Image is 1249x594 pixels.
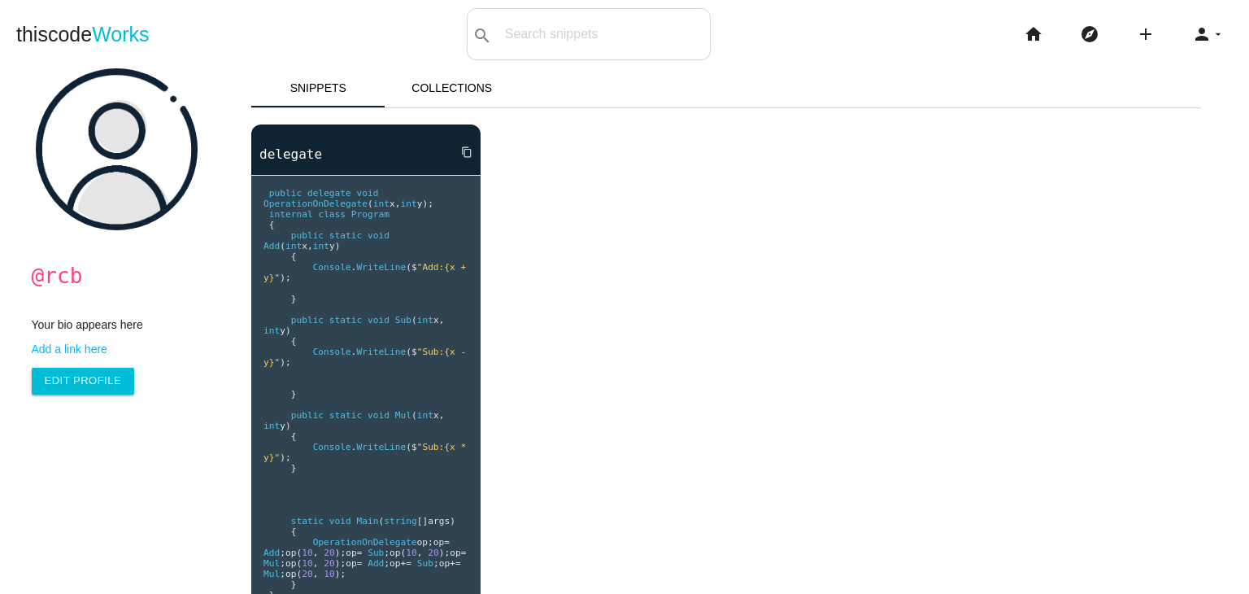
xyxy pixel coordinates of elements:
span: Console [313,347,351,357]
span: { [291,526,297,537]
span: op [346,558,356,569]
i: home [1024,8,1043,60]
span: ( [406,442,411,452]
a: thiscodeWorks [16,8,150,60]
span: Program [351,209,389,220]
span: op [285,558,296,569]
span: ); [335,548,346,558]
span: int [417,315,433,325]
span: y [280,421,285,431]
span: ( [401,548,407,558]
span: } [291,294,297,304]
span: ( [296,548,302,558]
span: class [318,209,346,220]
p: Your bio appears here [32,318,218,331]
i: content_copy [461,138,472,167]
span: Sub [395,315,411,325]
img: user.png [36,68,198,230]
span: Works [92,23,149,46]
span: ( [379,516,385,526]
span: int [373,199,389,209]
span: op [346,548,356,558]
span: internal [269,209,313,220]
span: , [313,558,319,569]
span: . [351,442,357,452]
span: ( [406,347,411,357]
span: ; [384,558,389,569]
span: $ [411,262,417,273]
span: string [384,516,416,526]
span: Add [263,241,280,251]
span: ); [280,273,290,283]
span: ); [335,558,346,569]
span: y [329,241,335,251]
span: } [291,463,297,474]
span: void [368,230,389,241]
span: 20 [302,569,312,579]
span: { [291,336,297,347]
span: Sub [417,558,433,569]
span: ( [296,569,302,579]
span: static [291,516,324,526]
span: $ [411,442,417,452]
span: ; [280,569,285,579]
span: args [428,516,450,526]
span: ( [406,262,411,273]
span: $ [411,347,417,357]
span: = [444,537,450,548]
span: void [368,315,389,325]
span: op [450,548,460,558]
span: "Sub:{x - y}" [263,347,472,368]
span: x [433,410,439,421]
span: Main [357,516,379,526]
span: ( [280,241,285,251]
span: } [291,579,297,590]
span: , [307,241,313,251]
span: ); [280,452,290,463]
span: 10 [406,548,416,558]
span: ); [439,548,450,558]
span: void [368,410,389,421]
span: Console [313,442,351,452]
span: y [280,325,285,336]
span: += [450,558,460,569]
input: Search snippets [497,17,710,51]
span: 10 [302,548,312,558]
span: int [263,325,280,336]
span: ; [384,548,389,558]
span: op [417,537,428,548]
span: Add [263,548,280,558]
i: search [472,10,492,62]
a: Add a link here [32,343,218,356]
i: arrow_drop_down [1212,8,1225,60]
span: void [329,516,351,526]
span: = [357,558,363,569]
span: { [269,220,275,230]
span: { [291,251,297,262]
span: Console [313,262,351,273]
button: search [468,9,497,59]
span: , [439,315,445,325]
span: = [461,548,467,558]
span: 10 [324,569,334,579]
span: "Sub:{x * y}" [263,442,472,463]
span: public [269,188,302,199]
span: , [439,410,445,421]
span: ( [411,315,417,325]
span: ) [285,421,291,431]
span: ( [296,558,302,569]
span: public [291,410,324,421]
span: ); [280,357,290,368]
span: ); [422,199,433,209]
span: 20 [324,558,334,569]
a: Collections [385,68,520,107]
span: x [389,199,395,209]
span: static [329,410,362,421]
span: } [291,389,297,400]
span: int [313,241,329,251]
span: ( [411,410,417,421]
span: Mul [263,558,280,569]
span: 10 [302,558,312,569]
span: delegate [307,188,351,199]
span: ; [433,558,439,569]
